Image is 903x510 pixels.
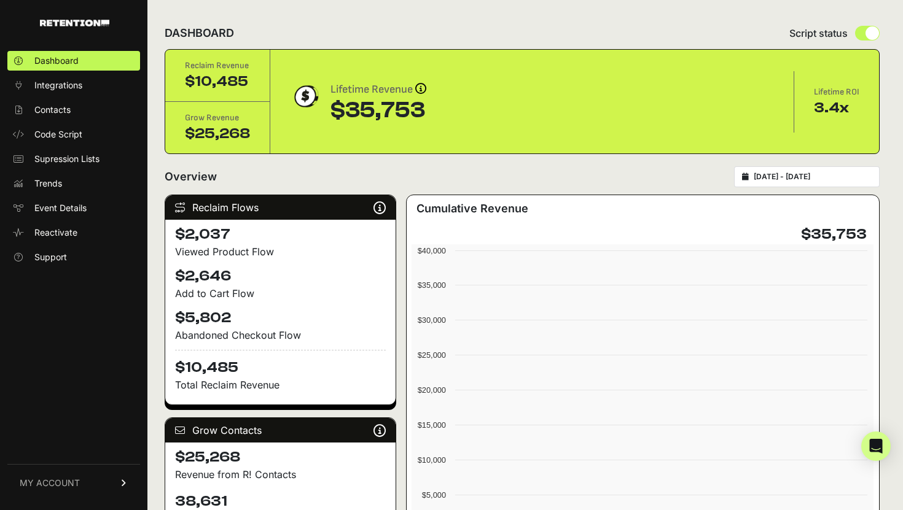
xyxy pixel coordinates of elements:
[175,328,386,342] div: Abandoned Checkout Flow
[7,100,140,120] a: Contacts
[418,246,446,255] text: $40,000
[789,26,848,41] span: Script status
[20,477,80,489] span: MY ACCOUNT
[7,464,140,501] a: MY ACCOUNT
[175,377,386,392] p: Total Reclaim Revenue
[801,225,867,244] h4: $35,753
[7,198,140,218] a: Event Details
[34,177,62,190] span: Trends
[418,315,446,325] text: $30,000
[34,79,82,91] span: Integrations
[418,350,446,360] text: $25,000
[330,98,426,123] div: $35,753
[34,128,82,141] span: Code Script
[34,226,77,239] span: Reactivate
[34,202,87,214] span: Event Details
[418,280,446,290] text: $35,000
[814,98,859,118] div: 3.4x
[175,467,386,482] p: Revenue from R! Contacts
[165,195,396,220] div: Reclaim Flows
[185,72,250,91] div: $10,485
[290,81,321,112] img: dollar-coin-05c43ed7efb7bc0c12610022525b4bbbb207c7efeef5aecc26f025e68dcafac9.png
[814,86,859,98] div: Lifetime ROI
[175,225,386,244] h4: $2,037
[165,168,217,185] h2: Overview
[7,223,140,242] a: Reactivate
[330,81,426,98] div: Lifetime Revenue
[7,174,140,193] a: Trends
[34,104,71,116] span: Contacts
[175,350,386,377] h4: $10,485
[418,420,446,430] text: $15,000
[7,149,140,169] a: Supression Lists
[185,112,250,124] div: Grow Revenue
[165,418,396,442] div: Grow Contacts
[422,490,446,500] text: $5,000
[175,447,386,467] h4: $25,268
[418,385,446,395] text: $20,000
[7,75,140,95] a: Integrations
[7,247,140,267] a: Support
[175,266,386,286] h4: $2,646
[175,286,386,301] div: Add to Cart Flow
[185,124,250,144] div: $25,268
[861,431,891,461] div: Open Intercom Messenger
[40,20,109,26] img: Retention.com
[418,455,446,465] text: $10,000
[7,125,140,144] a: Code Script
[185,60,250,72] div: Reclaim Revenue
[416,200,528,217] h3: Cumulative Revenue
[175,308,386,328] h4: $5,802
[34,153,100,165] span: Supression Lists
[34,251,67,263] span: Support
[34,55,79,67] span: Dashboard
[7,51,140,71] a: Dashboard
[175,244,386,259] div: Viewed Product Flow
[165,25,234,42] h2: DASHBOARD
